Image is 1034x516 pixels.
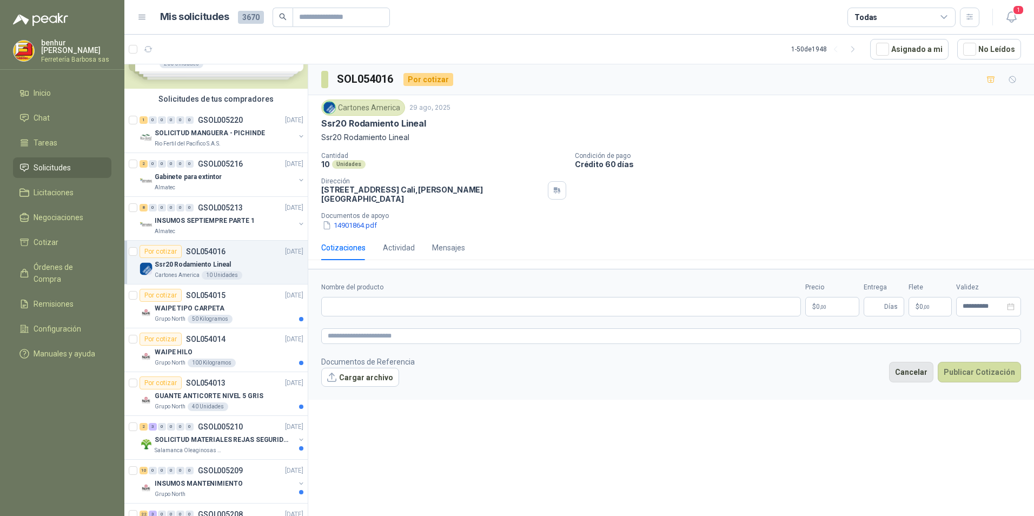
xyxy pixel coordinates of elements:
p: benhur [PERSON_NAME] [41,39,111,54]
div: 0 [167,204,175,211]
div: Por cotizar [403,73,453,86]
a: Chat [13,108,111,128]
div: Por cotizar [140,333,182,346]
p: Grupo North [155,490,185,499]
p: [STREET_ADDRESS] Cali , [PERSON_NAME][GEOGRAPHIC_DATA] [321,185,543,203]
p: SOL054016 [186,248,226,255]
div: 0 [185,116,194,124]
p: SOLICITUD MATERIALES REJAS SEGURIDAD - OFICINA [155,435,289,445]
p: INSUMOS MANTENIMIENTO [155,479,242,489]
div: 0 [176,204,184,211]
p: Rio Fertil del Pacífico S.A.S. [155,140,221,148]
p: GSOL005220 [198,116,243,124]
p: GUANTE ANTICORTE NIVEL 5 GRIS [155,391,263,401]
p: Ferretería Barbosa sas [41,56,111,63]
p: SOL054015 [186,292,226,299]
span: 3670 [238,11,264,24]
div: Mensajes [432,242,465,254]
p: GSOL005213 [198,204,243,211]
div: 0 [176,423,184,431]
div: 2 [140,423,148,431]
div: 0 [176,116,184,124]
p: 10 [321,160,330,169]
span: $ [916,303,919,310]
img: Company Logo [140,131,153,144]
div: Por cotizar [140,245,182,258]
p: Crédito 60 días [575,160,1030,169]
button: Publicar Cotización [938,362,1021,382]
a: Por cotizarSOL054014[DATE] Company LogoWAIPE HILOGrupo North100 Kilogramos [124,328,308,372]
button: Cargar archivo [321,368,399,387]
div: 0 [167,467,175,474]
button: 1 [1002,8,1021,27]
p: GSOL005209 [198,467,243,474]
h1: Mis solicitudes [160,9,229,25]
div: 0 [158,467,166,474]
div: Solicitudes de tus compradores [124,89,308,109]
span: Remisiones [34,298,74,310]
img: Company Logo [140,219,153,231]
a: 8 0 0 0 0 0 GSOL005213[DATE] Company LogoINSUMOS SEPTIEMPRE PARTE 1Almatec [140,201,306,236]
div: 0 [185,160,194,168]
p: Condición de pago [575,152,1030,160]
a: Negociaciones [13,207,111,228]
p: WAIPE HILO [155,347,193,358]
div: 0 [176,160,184,168]
p: Gabinete para extintor [155,172,222,182]
img: Company Logo [140,306,153,319]
p: SOL054014 [186,335,226,343]
p: Almatec [155,183,175,192]
p: Ssr20 Rodamiento Lineal [321,118,426,129]
p: Cantidad [321,152,566,160]
div: 10 Unidades [202,271,242,280]
p: Ssr20 Rodamiento Lineal [155,260,231,270]
p: Cartones America [155,271,200,280]
p: GSOL005210 [198,423,243,431]
p: Grupo North [155,402,185,411]
a: Inicio [13,83,111,103]
span: Inicio [34,87,51,99]
img: Company Logo [140,175,153,188]
span: ,00 [820,304,826,310]
div: 1 [140,116,148,124]
a: 2 3 0 0 0 0 GSOL005210[DATE] Company LogoSOLICITUD MATERIALES REJAS SEGURIDAD - OFICINASalamanca ... [140,420,306,455]
span: Negociaciones [34,211,83,223]
p: [DATE] [285,247,303,257]
label: Nombre del producto [321,282,801,293]
a: 10 0 0 0 0 0 GSOL005209[DATE] Company LogoINSUMOS MANTENIMIENTOGrupo North [140,464,306,499]
div: 0 [185,467,194,474]
p: SOLICITUD MANGUERA - PICHINDE [155,128,265,138]
div: Todas [854,11,877,23]
span: search [279,13,287,21]
p: Grupo North [155,359,185,367]
p: 29 ago, 2025 [409,103,450,113]
p: [DATE] [285,159,303,169]
span: Licitaciones [34,187,74,199]
p: GSOL005216 [198,160,243,168]
span: 0 [919,303,930,310]
p: [DATE] [285,422,303,432]
img: Company Logo [140,438,153,451]
span: Chat [34,112,50,124]
img: Company Logo [323,102,335,114]
div: 8 [140,204,148,211]
label: Validez [956,282,1021,293]
div: 0 [158,423,166,431]
a: Manuales y ayuda [13,343,111,364]
div: 1 - 50 de 1948 [791,41,861,58]
div: Actividad [383,242,415,254]
div: 0 [167,423,175,431]
p: [DATE] [285,466,303,476]
a: 1 0 0 0 0 0 GSOL005220[DATE] Company LogoSOLICITUD MANGUERA - PICHINDERio Fertil del Pacífico S.A.S. [140,114,306,148]
div: 100 Kilogramos [188,359,236,367]
button: Asignado a mi [870,39,949,59]
span: Configuración [34,323,81,335]
div: 0 [158,116,166,124]
p: [DATE] [285,290,303,301]
a: Órdenes de Compra [13,257,111,289]
span: Días [884,297,898,316]
p: [DATE] [285,203,303,213]
p: Documentos de Referencia [321,356,415,368]
a: Por cotizarSOL054016[DATE] Company LogoSsr20 Rodamiento LinealCartones America10 Unidades [124,241,308,285]
img: Company Logo [140,394,153,407]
